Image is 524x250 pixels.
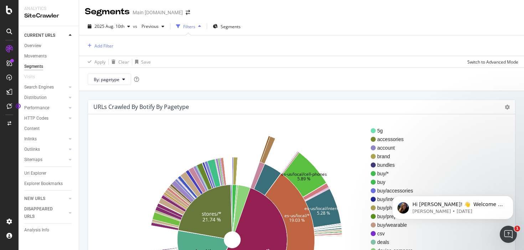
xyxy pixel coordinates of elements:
div: Add Filter [94,43,113,49]
text: 21.74 % [202,216,221,223]
a: Analysis Info [24,226,74,234]
div: SiteCrawler [24,12,73,20]
text: 5.89 % [298,176,311,182]
div: Switch to Advanced Mode [467,59,518,65]
text: es-us/local/internet [304,205,343,211]
div: Visits [24,73,35,81]
button: Filters [173,21,204,32]
span: account [377,144,421,151]
iframe: Intercom live chat [500,226,517,243]
button: Add Filter [85,41,113,50]
text: stores/* [202,210,221,217]
span: 2025 Aug. 10th [94,23,124,29]
a: DISAPPEARED URLS [24,205,67,220]
div: CURRENT URLS [24,32,55,39]
div: Tooltip anchor [15,103,21,109]
span: brand [377,153,421,160]
span: 1 [514,226,520,231]
div: Url Explorer [24,170,46,177]
a: Movements [24,52,74,60]
a: Url Explorer [24,170,74,177]
span: vs [133,23,139,29]
div: Analytics [24,6,73,12]
div: Search Engines [24,84,54,91]
a: Visits [24,73,42,81]
div: NEW URLS [24,195,45,202]
div: Segments [24,63,43,70]
button: Clear [109,56,129,67]
a: Segments [24,63,74,70]
i: Options [505,105,510,110]
span: buy [377,179,421,186]
div: Sitemaps [24,156,42,164]
div: Analysis Info [24,226,49,234]
div: arrow-right-arrow-left [186,10,190,15]
div: Outlinks [24,146,40,153]
span: By: pagetype [94,76,119,82]
a: CURRENT URLS [24,32,67,39]
span: bundles [377,161,421,169]
span: buy/phones [377,204,421,211]
div: Clear [118,59,129,65]
div: DISAPPEARED URLS [24,205,60,220]
div: Explorer Bookmarks [24,180,63,187]
div: Segments [85,6,130,18]
div: Distribution [24,94,47,101]
button: Previous [139,21,167,32]
div: Content [24,125,40,132]
div: Performance [24,104,49,112]
span: buy/internet [377,196,421,203]
a: Outlinks [24,146,67,153]
span: buy/accessories [377,187,421,194]
text: es-us/local/* [284,212,310,219]
div: Overview [24,42,41,50]
div: Movements [24,52,47,60]
a: Explorer Bookmarks [24,180,74,187]
a: Search Engines [24,84,67,91]
div: Main [DOMAIN_NAME] [133,9,183,16]
a: Distribution [24,94,67,101]
div: Filters [183,24,195,30]
button: 2025 Aug. 10th [85,21,133,32]
a: HTTP Codes [24,115,67,122]
button: Apply [85,56,106,67]
a: Content [24,125,74,132]
button: Switch to Advanced Mode [464,56,518,67]
span: Previous [139,23,159,29]
span: Segments [221,24,241,30]
iframe: Intercom notifications message [381,181,524,231]
text: 19.03 % [289,217,305,223]
span: 5g [377,127,421,134]
span: buy/prepaid-phones [377,213,421,220]
a: Performance [24,104,67,112]
button: Segments [210,21,243,32]
a: Sitemaps [24,156,67,164]
text: es-us/local/cell-phones [281,171,327,177]
span: buy/wearable [377,221,421,229]
a: Inlinks [24,135,67,143]
h4: URLs Crawled By Botify By pagetype [93,102,189,112]
span: csv [377,230,421,237]
div: Save [141,59,151,65]
a: Overview [24,42,74,50]
text: 5.28 % [317,210,330,216]
span: deals [377,239,421,246]
a: NEW URLS [24,195,67,202]
button: By: pagetype [88,74,131,85]
div: Apply [94,59,106,65]
span: accessories [377,136,421,143]
div: HTTP Codes [24,115,48,122]
div: Inlinks [24,135,37,143]
span: buy/* [377,170,421,177]
button: Save [132,56,151,67]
